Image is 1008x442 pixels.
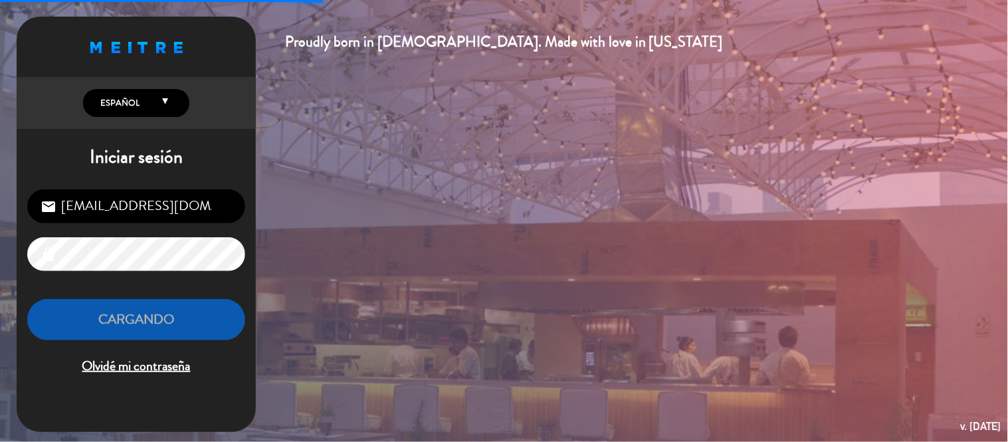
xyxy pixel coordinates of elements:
[41,247,56,263] i: lock
[97,96,140,110] span: Español
[41,199,56,215] i: email
[961,417,1001,435] div: v. [DATE]
[17,146,256,169] h1: Iniciar sesión
[27,356,245,378] span: Olvidé mi contraseña
[27,299,245,341] button: Cargando
[27,189,245,223] input: Correo Electrónico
